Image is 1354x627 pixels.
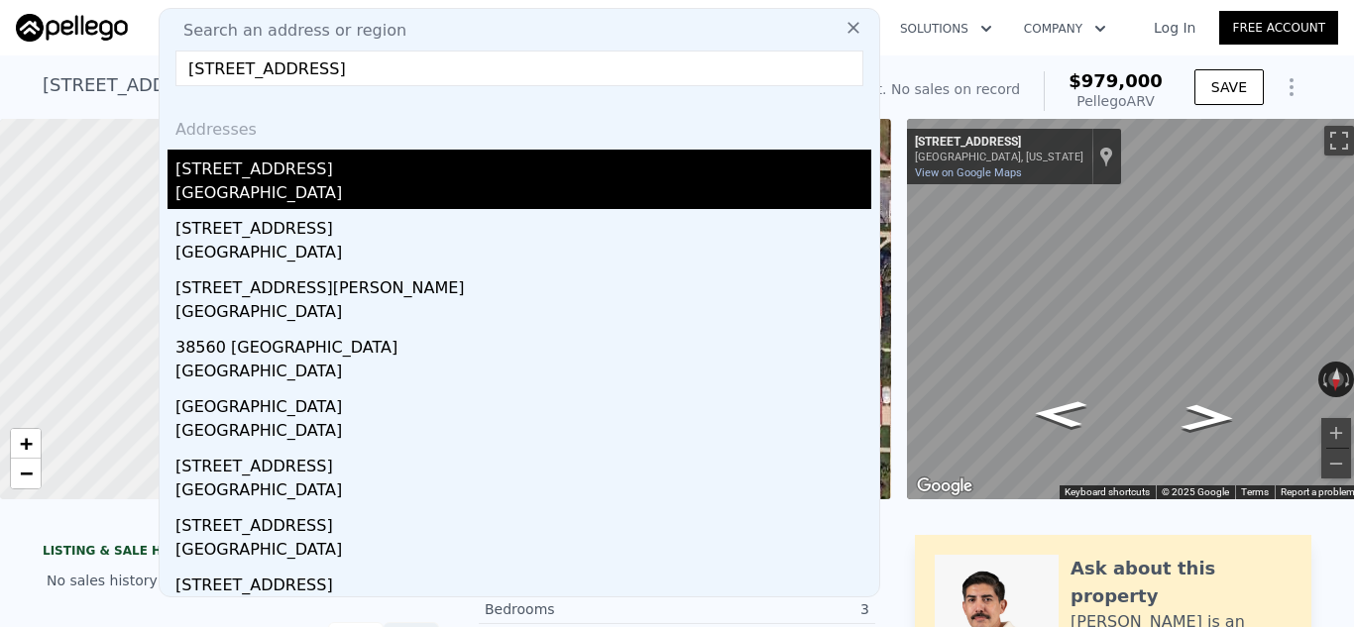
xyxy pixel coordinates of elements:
[11,429,41,459] a: Zoom in
[1324,126,1354,156] button: Toggle fullscreen view
[175,419,871,447] div: [GEOGRAPHIC_DATA]
[175,51,863,86] input: Enter an address, city, region, neighborhood or zip code
[175,209,871,241] div: [STREET_ADDRESS]
[175,387,871,419] div: [GEOGRAPHIC_DATA]
[175,181,871,209] div: [GEOGRAPHIC_DATA]
[915,166,1022,179] a: View on Google Maps
[1130,18,1219,38] a: Log In
[175,300,871,328] div: [GEOGRAPHIC_DATA]
[912,473,977,499] img: Google
[11,459,41,488] a: Zoom out
[1159,398,1258,438] path: Go West, W 78th Pl
[43,563,439,598] div: No sales history record for this property.
[1071,555,1292,610] div: Ask about this property
[485,599,677,619] div: Bedrooms
[1069,70,1163,91] span: $979,000
[1318,362,1329,397] button: Rotate counterclockwise
[1241,486,1269,497] a: Terms (opens in new tab)
[1321,449,1351,478] button: Zoom out
[175,447,871,478] div: [STREET_ADDRESS]
[175,566,871,597] div: [STREET_ADDRESS]
[1099,146,1113,167] a: Show location on map
[810,79,1020,99] div: Off Market. No sales on record
[175,328,871,360] div: 38560 [GEOGRAPHIC_DATA]
[20,431,33,456] span: +
[175,478,871,506] div: [GEOGRAPHIC_DATA]
[915,135,1083,151] div: [STREET_ADDRESS]
[175,360,871,387] div: [GEOGRAPHIC_DATA]
[1008,11,1122,47] button: Company
[1194,69,1264,105] button: SAVE
[1343,362,1354,397] button: Rotate clockwise
[43,71,517,99] div: [STREET_ADDRESS] , [GEOGRAPHIC_DATA] , CA 90043
[912,473,977,499] a: Open this area in Google Maps (opens a new window)
[20,461,33,485] span: −
[175,538,871,566] div: [GEOGRAPHIC_DATA]
[1065,485,1150,499] button: Keyboard shortcuts
[175,150,871,181] div: [STREET_ADDRESS]
[884,11,1008,47] button: Solutions
[1321,418,1351,448] button: Zoom in
[1069,91,1163,111] div: Pellego ARV
[175,241,871,268] div: [GEOGRAPHIC_DATA]
[915,151,1083,163] div: [GEOGRAPHIC_DATA], [US_STATE]
[43,543,439,563] div: LISTING & SALE HISTORY
[168,102,871,150] div: Addresses
[1011,394,1110,434] path: Go East, W 78th Pl
[1272,67,1311,107] button: Show Options
[16,14,128,42] img: Pellego
[175,506,871,538] div: [STREET_ADDRESS]
[677,599,869,619] div: 3
[1219,11,1338,45] a: Free Account
[175,268,871,300] div: [STREET_ADDRESS][PERSON_NAME]
[168,19,406,43] span: Search an address or region
[1327,361,1345,397] button: Reset the view
[1162,486,1229,497] span: © 2025 Google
